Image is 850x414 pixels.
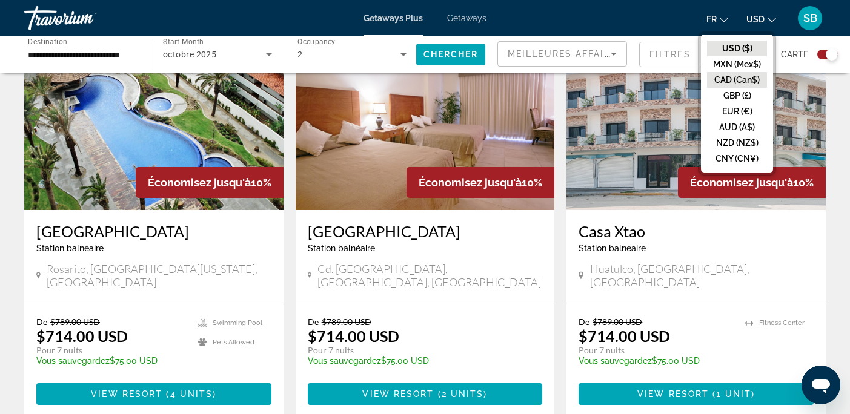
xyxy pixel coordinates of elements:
[308,243,375,253] span: Station balnéaire
[24,16,284,210] img: C226E01X.jpg
[579,243,646,253] span: Station balnéaire
[678,167,826,198] div: 10%
[593,317,642,327] span: $789.00 USD
[317,262,542,289] span: Cd. [GEOGRAPHIC_DATA], [GEOGRAPHIC_DATA], [GEOGRAPHIC_DATA]
[148,176,251,189] span: Économisez jusqu'à
[308,356,531,366] p: $75.00 USD
[707,135,767,151] button: NZD (NZ$)
[639,41,769,68] button: Filter
[416,44,485,65] button: Chercher
[163,50,216,59] span: octobre 2025
[707,151,767,166] button: CNY (CN¥)
[36,222,271,240] a: [GEOGRAPHIC_DATA]
[170,389,213,399] span: 4 units
[28,37,67,45] span: Destination
[706,10,728,28] button: Change language
[707,72,767,88] button: CAD (Can$)
[362,389,434,399] span: View Resort
[802,366,840,404] iframe: Bouton de lancement de la fenêtre de messagerie
[36,356,186,366] p: $75.00 USD
[707,88,767,103] button: GBP (£)
[36,356,110,366] span: Vous sauvegardez
[579,356,652,366] span: Vous sauvegardez
[163,38,204,46] span: Start Month
[781,46,808,63] span: Carte
[36,243,104,253] span: Station balnéaire
[423,50,479,59] span: Chercher
[579,356,732,366] p: $75.00 USD
[508,47,617,61] mat-select: Sort by
[297,50,302,59] span: 2
[706,15,717,24] span: fr
[36,345,186,356] p: Pour 7 nuits
[579,222,814,240] a: Casa Xtao
[213,319,262,327] span: Swimming Pool
[308,356,381,366] span: Vous sauvegardez
[407,167,554,198] div: 10%
[308,327,399,345] p: $714.00 USD
[36,327,128,345] p: $714.00 USD
[707,41,767,56] button: USD ($)
[308,345,531,356] p: Pour 7 nuits
[434,389,488,399] span: ( )
[579,345,732,356] p: Pour 7 nuits
[637,389,709,399] span: View Resort
[579,383,814,405] button: View Resort(1 unit)
[419,176,522,189] span: Économisez jusqu'à
[803,12,817,24] span: SB
[91,389,162,399] span: View Resort
[36,383,271,405] button: View Resort(4 units)
[707,56,767,72] button: MXN (Mex$)
[690,176,793,189] span: Économisez jusqu'à
[50,317,100,327] span: $789.00 USD
[707,119,767,135] button: AUD (A$)
[442,389,484,399] span: 2 units
[759,319,805,327] span: Fitness Center
[794,5,826,31] button: User Menu
[447,13,486,23] a: Getaways
[322,317,371,327] span: $789.00 USD
[566,16,826,210] img: F131E01X.jpg
[508,49,624,59] span: Meilleures affaires
[308,383,543,405] button: View Resort(2 units)
[296,16,555,210] img: D402I01X.jpg
[36,317,47,327] span: De
[308,317,319,327] span: De
[136,167,284,198] div: 10%
[579,317,589,327] span: De
[47,262,271,289] span: Rosarito, [GEOGRAPHIC_DATA][US_STATE], [GEOGRAPHIC_DATA]
[716,389,751,399] span: 1 unit
[746,10,776,28] button: Change currency
[308,222,543,240] a: [GEOGRAPHIC_DATA]
[746,15,765,24] span: USD
[297,38,336,46] span: Occupancy
[364,13,423,23] a: Getaways Plus
[707,103,767,119] button: EUR (€)
[579,327,670,345] p: $714.00 USD
[162,389,216,399] span: ( )
[709,389,755,399] span: ( )
[213,338,254,346] span: Pets Allowed
[590,262,814,289] span: Huatulco, [GEOGRAPHIC_DATA], [GEOGRAPHIC_DATA]
[24,2,145,34] a: Travorium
